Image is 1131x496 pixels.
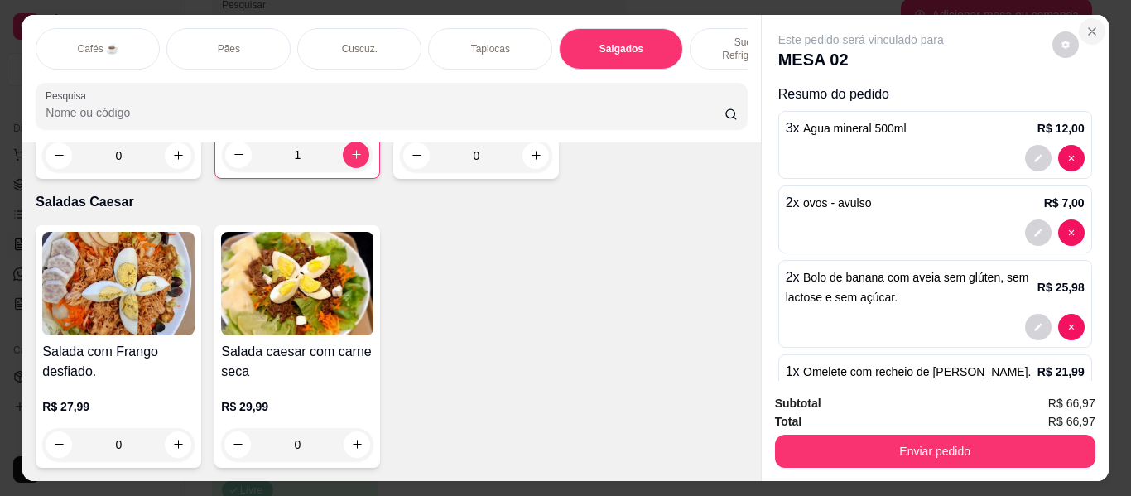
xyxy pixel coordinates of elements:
p: 1 x [786,362,1032,382]
p: Sucos e Refrigerantes [704,36,800,62]
p: Este pedido será vinculado para [778,31,944,48]
h4: Salada caesar com carne seca [221,342,373,382]
button: decrease-product-quantity [1058,219,1085,246]
input: Pesquisa [46,104,724,121]
p: R$ 12,00 [1037,120,1085,137]
span: R$ 66,97 [1048,394,1095,412]
p: Cafés ☕ [77,42,118,55]
button: increase-product-quantity [165,431,191,458]
h4: Salada com Frango desfiado. [42,342,195,382]
span: Omelete com recheio de [PERSON_NAME]. [803,365,1031,378]
button: decrease-product-quantity [1025,219,1052,246]
strong: Total [775,415,801,428]
button: decrease-product-quantity [46,431,72,458]
button: increase-product-quantity [165,142,191,169]
img: product-image [42,232,195,335]
span: ovos - avulso [803,196,871,209]
button: decrease-product-quantity [403,142,430,169]
img: product-image [221,232,373,335]
button: Enviar pedido [775,435,1095,468]
strong: Subtotal [775,397,821,410]
p: 3 x [786,118,907,138]
p: Tapiocas [471,42,510,55]
button: increase-product-quantity [344,431,370,458]
p: Pães [218,42,240,55]
p: R$ 7,00 [1044,195,1085,211]
span: R$ 66,97 [1048,412,1095,431]
button: decrease-product-quantity [1058,314,1085,340]
p: R$ 25,98 [1037,279,1085,296]
button: increase-product-quantity [522,142,549,169]
button: decrease-product-quantity [1052,31,1079,58]
button: decrease-product-quantity [46,142,72,169]
button: increase-product-quantity [343,142,369,168]
p: R$ 27,99 [42,398,195,415]
span: Agua mineral 500ml [803,122,907,135]
button: Close [1079,18,1105,45]
p: 2 x [786,193,872,213]
p: Resumo do pedido [778,84,1092,104]
button: decrease-product-quantity [224,431,251,458]
p: Salgados [599,42,643,55]
button: decrease-product-quantity [225,142,252,168]
p: Saladas Caesar [36,192,747,212]
p: Cuscuz. [342,42,378,55]
span: Bolo de banana com aveia sem glúten, sem lactose e sem açúcar. [786,271,1029,304]
p: R$ 21,99 [1037,364,1085,380]
p: MESA 02 [778,48,944,71]
p: 2 x [786,267,1037,307]
button: decrease-product-quantity [1025,145,1052,171]
button: decrease-product-quantity [1025,314,1052,340]
button: decrease-product-quantity [1058,145,1085,171]
p: R$ 29,99 [221,398,373,415]
label: Pesquisa [46,89,92,103]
